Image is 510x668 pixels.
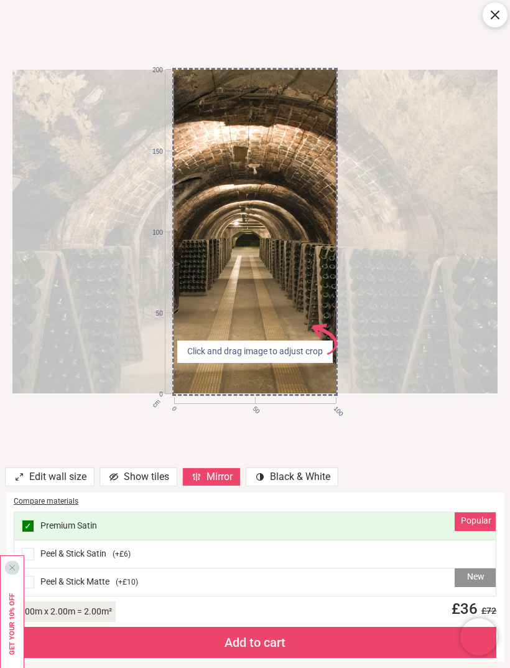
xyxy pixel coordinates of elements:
[24,522,32,530] span: ✓
[14,601,116,622] div: 1.00 m x 2.00 m = 2.00 m²
[478,606,496,616] span: £ 72
[14,568,496,596] div: Peel & Stick Matte
[170,405,177,412] span: 0
[100,468,177,486] div: Show tiles
[331,405,338,412] span: 100
[246,468,338,486] div: Black & White
[14,627,496,658] div: Add to cart
[139,309,163,318] span: 50
[455,512,496,531] div: Popular
[5,468,95,486] div: Edit wall size
[139,148,163,156] span: 150
[455,568,496,587] div: New
[182,468,241,486] div: Mirror
[139,390,163,399] span: 0
[139,66,163,75] span: 200
[139,228,163,237] span: 100
[14,496,496,507] div: Compare materials
[151,398,162,408] span: cm
[14,540,496,568] div: Peel & Stick Satin
[116,577,138,588] span: ( +£10 )
[182,346,328,358] span: Click and drag image to adjust crop
[14,512,496,540] div: Premium Satin
[251,405,257,412] span: 50
[113,549,131,560] span: ( +£6 )
[444,600,496,618] span: £ 36
[460,618,498,656] iframe: Brevo live chat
